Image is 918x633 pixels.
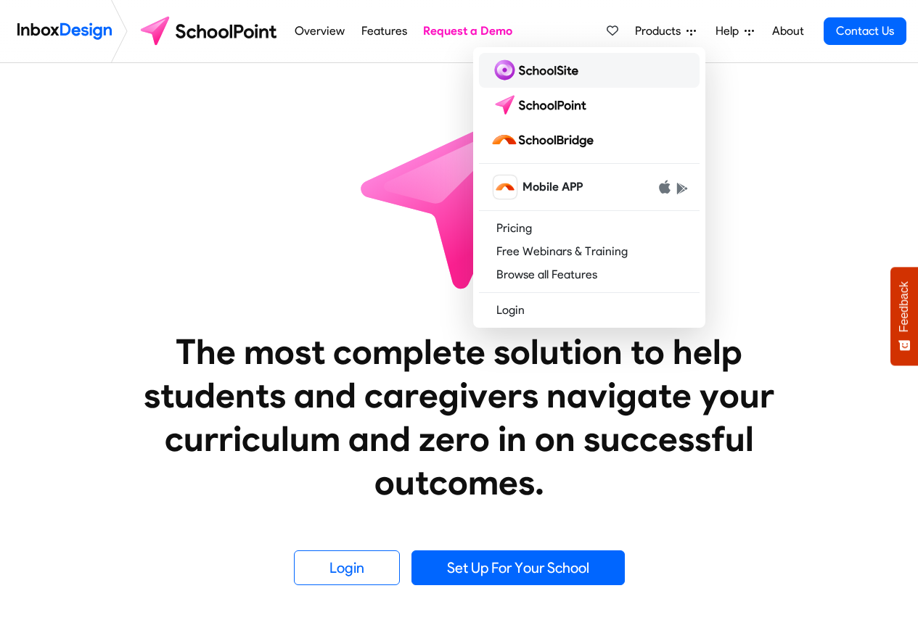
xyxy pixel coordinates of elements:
a: Contact Us [824,17,906,45]
a: Set Up For Your School [411,550,625,585]
a: Overview [291,17,349,46]
a: Login [479,299,700,322]
a: Browse all Features [479,263,700,286]
a: About [768,17,808,46]
a: Free Webinars & Training [479,240,700,263]
a: Request a Demo [419,17,517,46]
a: Pricing [479,217,700,240]
span: Help [716,22,745,40]
div: Products [473,47,705,328]
span: Feedback [898,281,911,332]
span: Products [635,22,687,40]
img: schoolbridge logo [491,128,599,152]
img: icon_schoolpoint.svg [329,63,590,324]
img: schoolsite logo [491,59,584,82]
span: Mobile APP [522,178,583,196]
a: schoolbridge icon Mobile APP [479,170,700,204]
a: Products [629,17,702,46]
img: schoolbridge icon [493,175,517,199]
a: Help [710,17,760,46]
button: Feedback - Show survey [890,267,918,365]
a: Features [357,17,411,46]
img: schoolpoint logo [491,94,593,117]
a: Login [294,550,400,585]
img: schoolpoint logo [134,14,287,49]
heading: The most complete solution to help students and caregivers navigate your curriculum and zero in o... [115,330,804,504]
